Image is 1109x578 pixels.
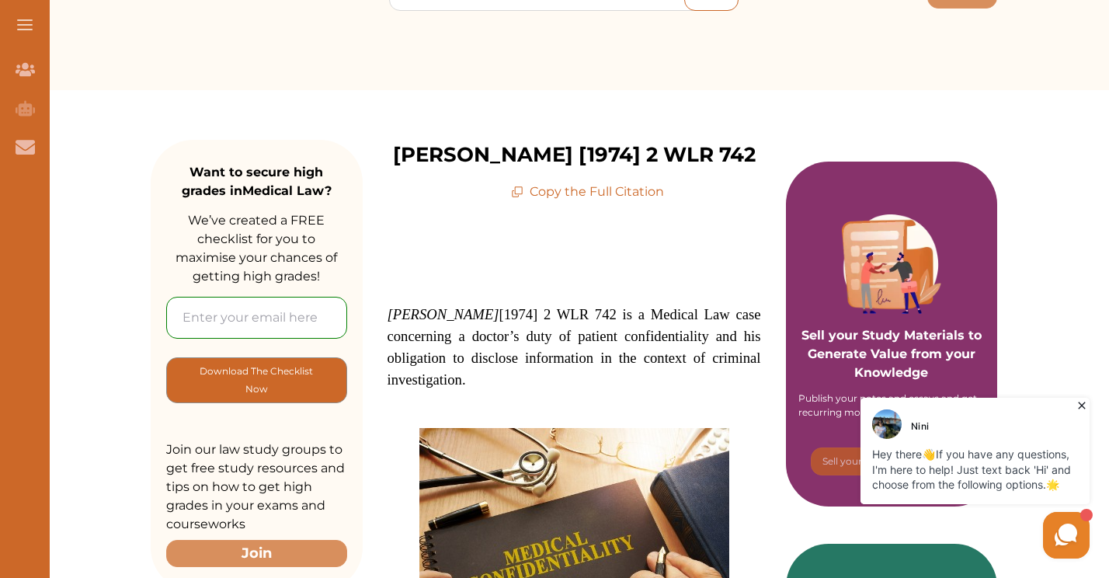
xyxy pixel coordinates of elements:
[801,283,982,382] p: Sell your Study Materials to Generate Value from your Knowledge
[388,306,761,388] span: [1974] 2 WLR 742 is a Medical Law case concerning a doctor’s duty of patient confidentiality and ...
[736,394,1093,562] iframe: HelpCrunch
[166,297,347,339] input: Enter your email here
[393,140,756,170] p: [PERSON_NAME] [1974] 2 WLR 742
[511,183,664,201] p: Copy the Full Citation
[388,306,499,322] em: [PERSON_NAME]
[182,165,332,198] strong: Want to secure high grades in Medical Law ?
[176,213,337,284] span: We’ve created a FREE checklist for you to maximise your chances of getting high grades!
[166,440,347,534] p: Join our law study groups to get free study resources and tips on how to get high grades in your ...
[798,392,985,420] div: Publish your notes and essays and get recurring monthly revenues
[842,214,941,314] img: Purple card image
[198,362,315,399] p: Download The Checklist Now
[166,540,347,567] button: Join
[166,357,347,403] button: [object Object]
